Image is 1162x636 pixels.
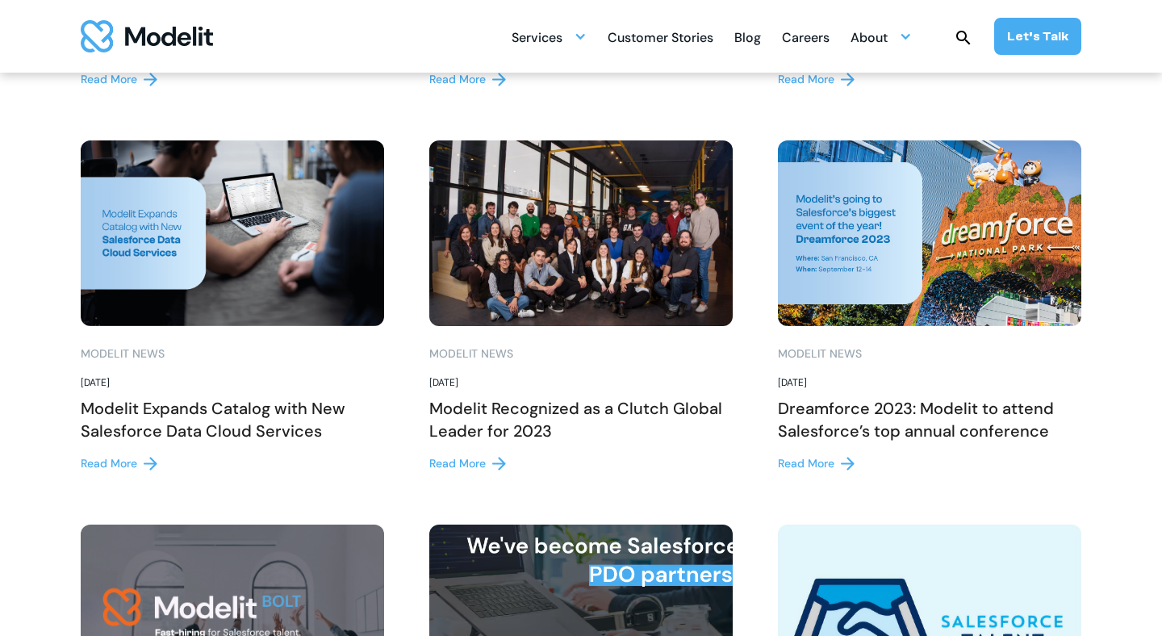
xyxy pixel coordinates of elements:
a: Careers [782,21,830,52]
a: Read More [429,455,506,472]
div: About [851,21,912,52]
a: Read More [81,455,157,472]
div: [DATE] [429,375,733,391]
div: Read More [81,455,137,472]
div: Customer Stories [608,23,713,55]
img: right arrow [144,73,157,86]
h2: Modelit Expands Catalog with New Salesforce Data Cloud Services [81,397,384,442]
a: Read More [778,455,855,472]
a: home [81,20,213,52]
img: right arrow [841,73,855,86]
div: Read More [778,71,834,88]
a: Customer Stories [608,21,713,52]
div: Services [512,23,562,55]
div: Modelit News [778,345,862,362]
div: Read More [81,71,137,88]
a: Blog [734,21,761,52]
h2: Modelit Recognized as a Clutch Global Leader for 2023 [429,397,733,442]
div: Read More [778,455,834,472]
img: right arrow [841,457,855,471]
div: About [851,23,888,55]
div: Read More [429,455,486,472]
img: right arrow [144,457,157,471]
img: right arrow [492,457,506,471]
div: [DATE] [81,375,384,391]
div: Read More [429,71,486,88]
div: Modelit News [81,345,165,362]
div: Careers [782,23,830,55]
a: Let’s Talk [994,18,1081,55]
div: Let’s Talk [1007,27,1068,45]
img: Modelit Team [429,140,733,326]
img: Modelit Salesforce Data Cloud Service [81,140,384,326]
a: Read More [778,71,855,88]
img: modelit logo [81,20,213,52]
a: Read More [81,71,157,88]
div: Blog [734,23,761,55]
h2: Dreamforce 2023: Modelit to attend Salesforce’s top annual conference [778,397,1081,442]
div: [DATE] [778,375,1081,391]
img: right arrow [492,73,506,86]
div: Modelit News [429,345,513,362]
div: Services [512,21,587,52]
img: San Francisco Dreamforce annual convention [778,140,1081,326]
a: Read More [429,71,506,88]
